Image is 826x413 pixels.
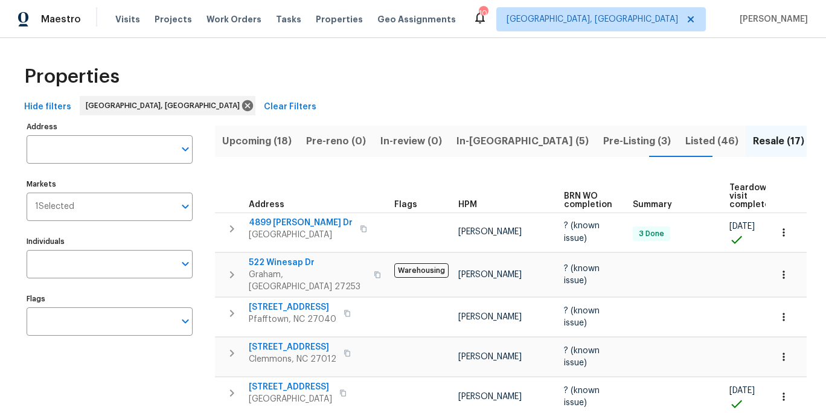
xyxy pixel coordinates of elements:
[115,13,140,25] span: Visits
[264,100,316,115] span: Clear Filters
[458,228,522,236] span: [PERSON_NAME]
[249,257,367,269] span: 522 Winesap Dr
[564,192,612,209] span: BRN WO completion
[456,133,589,150] span: In-[GEOGRAPHIC_DATA] (5)
[380,133,442,150] span: In-review (0)
[458,313,522,321] span: [PERSON_NAME]
[634,229,669,239] span: 3 Done
[306,133,366,150] span: Pre-reno (0)
[249,341,336,353] span: [STREET_ADDRESS]
[729,386,755,395] span: [DATE]
[729,222,755,231] span: [DATE]
[685,133,738,150] span: Listed (46)
[458,271,522,279] span: [PERSON_NAME]
[249,217,353,229] span: 4899 [PERSON_NAME] Dr
[249,301,336,313] span: [STREET_ADDRESS]
[177,141,194,158] button: Open
[507,13,678,25] span: [GEOGRAPHIC_DATA], [GEOGRAPHIC_DATA]
[35,202,74,212] span: 1 Selected
[394,263,449,278] span: Warehousing
[479,7,487,19] div: 10
[19,96,76,118] button: Hide filters
[41,13,81,25] span: Maestro
[177,255,194,272] button: Open
[564,264,600,285] span: ? (known issue)
[222,133,292,150] span: Upcoming (18)
[249,353,336,365] span: Clemmons, NC 27012
[249,381,332,393] span: [STREET_ADDRESS]
[564,222,600,242] span: ? (known issue)
[27,123,193,130] label: Address
[276,15,301,24] span: Tasks
[316,13,363,25] span: Properties
[753,133,804,150] span: Resale (17)
[377,13,456,25] span: Geo Assignments
[458,353,522,361] span: [PERSON_NAME]
[249,313,336,325] span: Pfafftown, NC 27040
[249,229,353,241] span: [GEOGRAPHIC_DATA]
[564,386,600,407] span: ? (known issue)
[603,133,671,150] span: Pre-Listing (3)
[86,100,245,112] span: [GEOGRAPHIC_DATA], [GEOGRAPHIC_DATA]
[458,200,477,209] span: HPM
[27,238,193,245] label: Individuals
[633,200,672,209] span: Summary
[177,198,194,215] button: Open
[458,392,522,401] span: [PERSON_NAME]
[249,393,332,405] span: [GEOGRAPHIC_DATA]
[259,96,321,118] button: Clear Filters
[249,269,367,293] span: Graham, [GEOGRAPHIC_DATA] 27253
[177,313,194,330] button: Open
[735,13,808,25] span: [PERSON_NAME]
[564,347,600,367] span: ? (known issue)
[394,200,417,209] span: Flags
[155,13,192,25] span: Projects
[24,71,120,83] span: Properties
[80,96,255,115] div: [GEOGRAPHIC_DATA], [GEOGRAPHIC_DATA]
[27,295,193,303] label: Flags
[27,181,193,188] label: Markets
[206,13,261,25] span: Work Orders
[564,307,600,327] span: ? (known issue)
[729,184,772,209] span: Teardown visit complete
[24,100,71,115] span: Hide filters
[249,200,284,209] span: Address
